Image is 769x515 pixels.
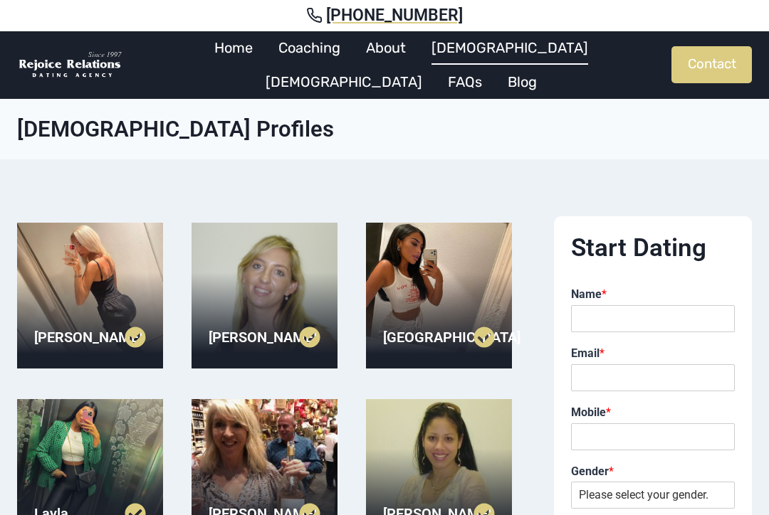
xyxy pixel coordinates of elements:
[671,46,752,83] a: Contact
[571,464,735,479] label: Gender
[326,6,463,26] span: [PHONE_NUMBER]
[253,65,435,99] a: [DEMOGRAPHIC_DATA]
[17,116,752,142] h1: [DEMOGRAPHIC_DATA] Profiles
[571,287,735,302] label: Name
[131,31,671,99] nav: Primary Navigation
[202,31,266,65] a: Home
[571,233,735,263] h2: Start Dating
[17,6,752,26] a: [PHONE_NUMBER]
[495,65,550,99] a: Blog
[419,31,601,65] a: [DEMOGRAPHIC_DATA]
[571,346,735,361] label: Email
[435,65,495,99] a: FAQs
[571,423,735,450] input: Mobile
[17,51,124,80] img: Rejoice Relations
[353,31,419,65] a: About
[266,31,353,65] a: Coaching
[571,405,735,420] label: Mobile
